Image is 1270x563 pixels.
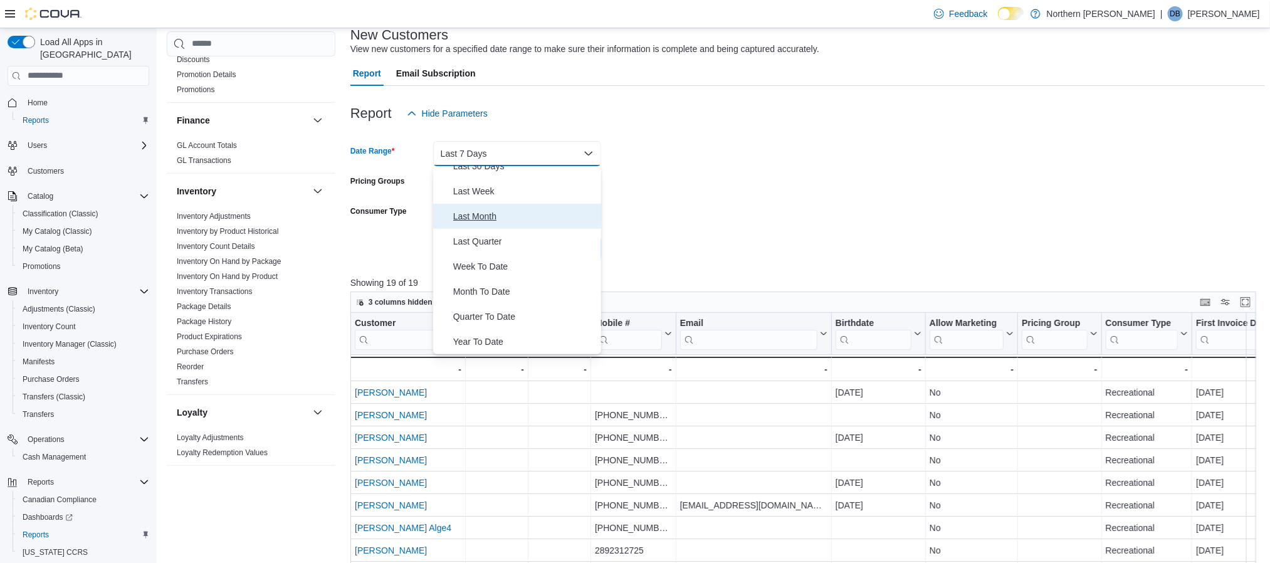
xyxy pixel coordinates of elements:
div: - [1105,362,1188,377]
button: Operations [3,431,154,448]
span: Inventory by Product Historical [177,226,279,236]
div: [PHONE_NUMBER] [595,453,672,468]
span: Canadian Compliance [23,495,97,505]
div: Mobile # [595,317,662,349]
div: Email [680,317,817,349]
span: Inventory Adjustments [177,211,251,221]
a: Classification (Classic) [18,206,103,221]
button: Loyalty [177,406,308,419]
button: Keyboard shortcuts [1198,295,1213,310]
span: Adjustments (Classic) [23,304,95,314]
span: Transfers (Classic) [23,392,85,402]
div: - [836,362,921,377]
a: Discounts [177,55,210,64]
div: Dom Borrell [1168,6,1183,21]
button: My Catalog (Beta) [13,240,154,258]
span: [US_STATE] CCRS [23,547,88,557]
button: Hide Parameters [402,101,493,126]
button: Reports [3,473,154,491]
a: Inventory Adjustments [177,212,251,221]
span: Reports [28,477,54,487]
span: Dark Mode [998,20,999,21]
div: Customer [355,317,451,329]
span: Week To Date [453,259,596,274]
a: Feedback [929,1,992,26]
span: DB [1170,6,1181,21]
div: Consumer Type [1105,317,1178,329]
span: Last 30 Days [453,159,596,174]
span: Adjustments (Classic) [18,302,149,317]
button: Reports [13,112,154,129]
div: - [930,362,1014,377]
div: Recreational [1105,453,1188,468]
span: Inventory Count [18,319,149,334]
span: Reports [23,475,149,490]
span: Transfers (Classic) [18,389,149,404]
a: Inventory Transactions [177,287,253,296]
span: Promotion Details [177,70,236,80]
a: Promotions [18,259,66,274]
span: Reorder [177,362,204,372]
a: [PERSON_NAME] [355,387,427,397]
span: My Catalog (Beta) [18,241,149,256]
a: Purchase Orders [18,372,85,387]
button: Users [23,138,52,153]
span: Inventory On Hand by Package [177,256,281,266]
div: Pricing Group [1022,317,1087,349]
h3: New Customers [350,28,448,43]
span: Inventory [28,287,58,297]
a: [PERSON_NAME] [355,500,427,510]
div: Recreational [1105,430,1188,445]
button: Enter fullscreen [1238,295,1253,310]
a: Loyalty Redemption Values [177,448,268,457]
a: [PERSON_NAME] [355,410,427,420]
span: My Catalog (Classic) [18,224,149,239]
span: Package History [177,317,231,327]
button: Canadian Compliance [13,491,154,508]
img: Cova [25,8,81,20]
a: Inventory Count [18,319,81,334]
a: Transfers [18,407,59,422]
div: Discounts & Promotions [167,52,335,102]
div: No [930,520,1014,535]
a: Dashboards [18,510,78,525]
div: Birthdate [836,317,911,349]
div: No [930,385,1014,400]
span: Reports [23,115,49,125]
span: Inventory On Hand by Product [177,271,278,281]
button: Last 7 Days [433,141,601,166]
a: Inventory by Product Historical [177,227,279,236]
h3: Inventory [177,185,216,197]
button: Pricing Group [1022,317,1097,349]
div: Loyalty [167,430,335,465]
a: [PERSON_NAME] [355,545,427,555]
span: Report [353,61,381,86]
span: Dashboards [18,510,149,525]
div: Email [680,317,817,329]
button: Finance [310,113,325,128]
button: Operations [23,432,70,447]
div: Recreational [1105,408,1188,423]
button: Customers [3,162,154,180]
span: Transfers [177,377,208,387]
div: Recreational [1105,520,1188,535]
button: Manifests [13,353,154,371]
a: Reports [18,527,54,542]
a: Transfers [177,377,208,386]
div: Birthdate [836,317,911,329]
span: Loyalty Adjustments [177,433,244,443]
span: Promotions [18,259,149,274]
span: Month To Date [453,284,596,299]
span: Transfers [18,407,149,422]
button: Birthdate [836,317,921,349]
button: Users [3,137,154,154]
a: Reports [18,113,54,128]
button: Consumer Type [1105,317,1188,349]
div: [DATE] [836,385,921,400]
a: Canadian Compliance [18,492,102,507]
h3: Finance [177,114,210,127]
a: [PERSON_NAME] Alge4 [355,523,451,533]
span: Catalog [23,189,149,204]
span: Customers [28,166,64,176]
button: Cash Management [13,448,154,466]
